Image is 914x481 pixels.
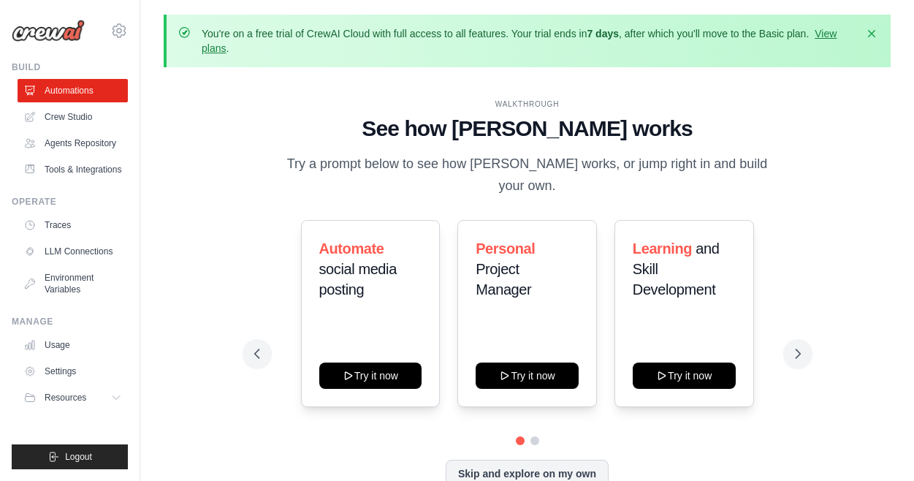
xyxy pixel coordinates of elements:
a: Traces [18,213,128,237]
img: Logo [12,20,85,42]
a: Automations [18,79,128,102]
span: and Skill Development [633,240,720,298]
button: Logout [12,444,128,469]
span: social media posting [319,261,397,298]
div: Build [12,61,128,73]
div: Operate [12,196,128,208]
a: Usage [18,333,128,357]
span: Learning [633,240,692,257]
a: Tools & Integrations [18,158,128,181]
span: Resources [45,392,86,404]
span: Personal [476,240,535,257]
a: Agents Repository [18,132,128,155]
button: Try it now [633,363,736,389]
button: Try it now [319,363,422,389]
a: Settings [18,360,128,383]
span: Project Manager [476,261,531,298]
p: Try a prompt below to see how [PERSON_NAME] works, or jump right in and build your own. [282,154,773,197]
span: Automate [319,240,384,257]
p: You're on a free trial of CrewAI Cloud with full access to all features. Your trial ends in , aft... [202,26,856,56]
a: LLM Connections [18,240,128,263]
h1: See how [PERSON_NAME] works [254,115,801,142]
button: Resources [18,386,128,409]
strong: 7 days [587,28,619,39]
a: Environment Variables [18,266,128,301]
div: WALKTHROUGH [254,99,801,110]
a: Crew Studio [18,105,128,129]
button: Try it now [476,363,579,389]
span: Logout [65,451,92,463]
div: Manage [12,316,128,327]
